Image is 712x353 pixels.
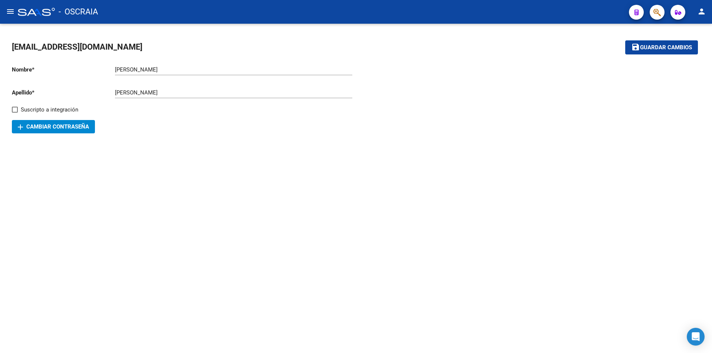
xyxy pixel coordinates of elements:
span: Suscripto a integración [21,105,78,114]
mat-icon: save [631,43,640,51]
span: - OSCRAIA [59,4,98,20]
button: Guardar cambios [625,40,698,54]
mat-icon: person [697,7,706,16]
mat-icon: menu [6,7,15,16]
button: Cambiar Contraseña [12,120,95,133]
mat-icon: add [16,123,25,131]
p: Apellido [12,89,115,97]
p: Nombre [12,66,115,74]
span: [EMAIL_ADDRESS][DOMAIN_NAME] [12,42,142,51]
div: Open Intercom Messenger [687,328,705,346]
span: Cambiar Contraseña [18,123,89,130]
span: Guardar cambios [640,44,692,51]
